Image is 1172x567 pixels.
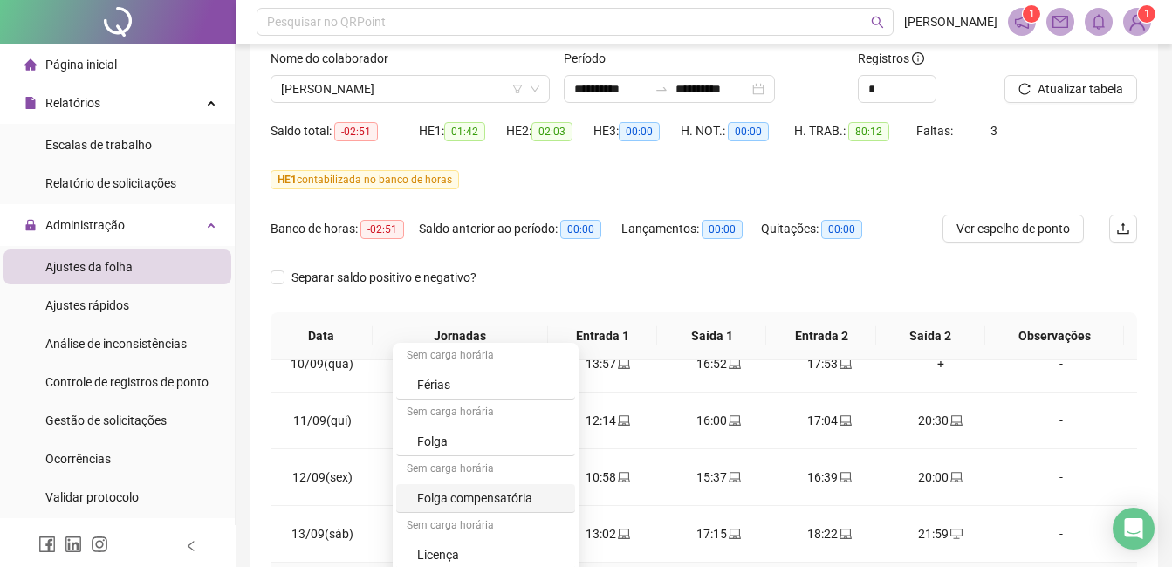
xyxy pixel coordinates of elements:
[956,219,1070,238] span: Ver espelho de ponto
[334,122,378,141] span: -02:51
[417,432,565,451] div: Folga
[848,122,889,141] span: 80:12
[278,174,297,186] span: HE 1
[990,124,997,138] span: 3
[677,411,760,430] div: 16:00
[766,312,875,360] th: Entrada 2
[566,354,649,373] div: 13:57
[702,220,743,239] span: 00:00
[838,528,852,540] span: laptop
[530,84,540,94] span: down
[271,121,419,141] div: Saldo total:
[271,170,459,189] span: contabilizada no banco de horas
[1124,9,1150,35] img: 94760
[899,524,982,543] div: 21:59
[419,121,506,141] div: HE 1:
[916,124,956,138] span: Faltas:
[566,524,649,543] div: 13:02
[396,427,575,456] div: Folga
[284,268,483,287] span: Separar saldo positivo e negativo?
[566,468,649,487] div: 10:58
[419,219,621,239] div: Saldo anterior ao período:
[24,219,37,231] span: lock
[396,343,575,371] div: Sem carga horária
[292,470,353,484] span: 12/09(sex)
[271,49,400,68] label: Nome do colaborador
[1038,79,1123,99] span: Atualizar tabela
[396,456,575,484] div: Sem carga horária
[45,490,139,504] span: Validar protocolo
[761,219,883,239] div: Quitações:
[616,414,630,427] span: laptop
[1052,14,1068,30] span: mail
[838,471,852,483] span: laptop
[788,354,871,373] div: 17:53
[45,260,133,274] span: Ajustes da folha
[1091,14,1107,30] span: bell
[45,58,117,72] span: Página inicial
[1004,75,1137,103] button: Atualizar tabela
[506,121,593,141] div: HE 2:
[788,411,871,430] div: 17:04
[566,411,649,430] div: 12:14
[91,536,108,553] span: instagram
[417,545,565,564] div: Licença
[271,219,419,239] div: Banco de horas:
[1010,468,1113,487] div: -
[564,49,617,68] label: Período
[417,375,565,394] div: Férias
[727,471,741,483] span: laptop
[619,122,660,141] span: 00:00
[45,96,100,110] span: Relatórios
[876,312,985,360] th: Saída 2
[912,52,924,65] span: info-circle
[985,312,1124,360] th: Observações
[560,220,601,239] span: 00:00
[999,326,1110,345] span: Observações
[593,121,681,141] div: HE 3:
[1010,524,1113,543] div: -
[1116,222,1130,236] span: upload
[899,411,982,430] div: 20:30
[531,122,572,141] span: 02:03
[616,528,630,540] span: laptop
[616,471,630,483] span: laptop
[621,219,761,239] div: Lançamentos:
[291,357,353,371] span: 10/09(qua)
[1113,508,1155,550] div: Open Intercom Messenger
[291,527,353,541] span: 13/09(sáb)
[65,536,82,553] span: linkedin
[949,528,963,540] span: desktop
[1023,5,1040,23] sup: 1
[949,414,963,427] span: laptop
[512,84,523,94] span: filter
[1018,83,1031,95] span: reload
[727,358,741,370] span: laptop
[396,484,575,513] div: Folga compensatória
[444,122,485,141] span: 01:42
[657,312,766,360] th: Saída 1
[1144,8,1150,20] span: 1
[548,312,657,360] th: Entrada 1
[727,528,741,540] span: laptop
[1010,411,1113,430] div: -
[871,16,884,29] span: search
[396,400,575,427] div: Sem carga horária
[788,524,871,543] div: 18:22
[821,220,862,239] span: 00:00
[904,12,997,31] span: [PERSON_NAME]
[396,513,575,541] div: Sem carga horária
[45,138,152,152] span: Escalas de trabalho
[728,122,769,141] span: 00:00
[655,82,668,96] span: swap-right
[417,488,565,508] div: Folga compensatória
[616,358,630,370] span: laptop
[1138,5,1155,23] sup: Atualize o seu contato no menu Meus Dados
[396,371,575,400] div: Férias
[45,413,167,427] span: Gestão de solicitações
[788,468,871,487] div: 16:39
[45,176,176,190] span: Relatório de solicitações
[24,97,37,109] span: file
[45,375,209,389] span: Controle de registros de ponto
[677,354,760,373] div: 16:52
